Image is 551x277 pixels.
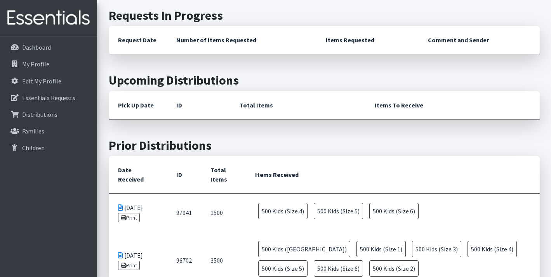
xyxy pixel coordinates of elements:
a: My Profile [3,56,94,72]
p: Distributions [22,111,57,118]
th: Date Received [109,156,167,194]
span: 500 Kids (Size 6) [314,260,363,277]
p: Essentials Requests [22,94,75,102]
td: 97941 [167,194,201,232]
th: Items Received [246,156,540,194]
span: 500 Kids (Size 5) [314,203,363,219]
h2: Prior Distributions [109,138,540,153]
td: 1500 [201,194,246,232]
span: 500 Kids (Size 4) [468,241,517,257]
img: HumanEssentials [3,5,94,31]
p: Children [22,144,45,152]
td: [DATE] [109,194,167,232]
th: Items Requested [316,26,419,54]
span: 500 Kids ([GEOGRAPHIC_DATA]) [258,241,350,257]
h2: Upcoming Distributions [109,73,540,88]
th: Comment and Sender [419,26,539,54]
span: 500 Kids (Size 1) [356,241,406,257]
span: 500 Kids (Size 2) [369,260,419,277]
th: ID [167,91,230,119]
span: 500 Kids (Size 3) [412,241,461,257]
a: Print [118,213,140,222]
a: Children [3,140,94,156]
span: 500 Kids (Size 6) [369,203,419,219]
h2: Requests In Progress [109,8,540,23]
a: Essentials Requests [3,90,94,106]
th: Pick Up Date [109,91,167,119]
p: Edit My Profile [22,77,61,85]
p: My Profile [22,60,49,68]
p: Dashboard [22,43,51,51]
th: ID [167,156,201,194]
p: Families [22,127,44,135]
span: 500 Kids (Size 5) [258,260,308,277]
th: Total Items [201,156,246,194]
a: Dashboard [3,40,94,55]
span: 500 Kids (Size 4) [258,203,308,219]
th: Total Items [230,91,365,119]
th: Number of Items Requested [167,26,317,54]
a: Distributions [3,107,94,122]
a: Edit My Profile [3,73,94,89]
a: Print [118,261,140,270]
a: Families [3,123,94,139]
th: Items To Receive [365,91,540,119]
th: Request Date [109,26,167,54]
